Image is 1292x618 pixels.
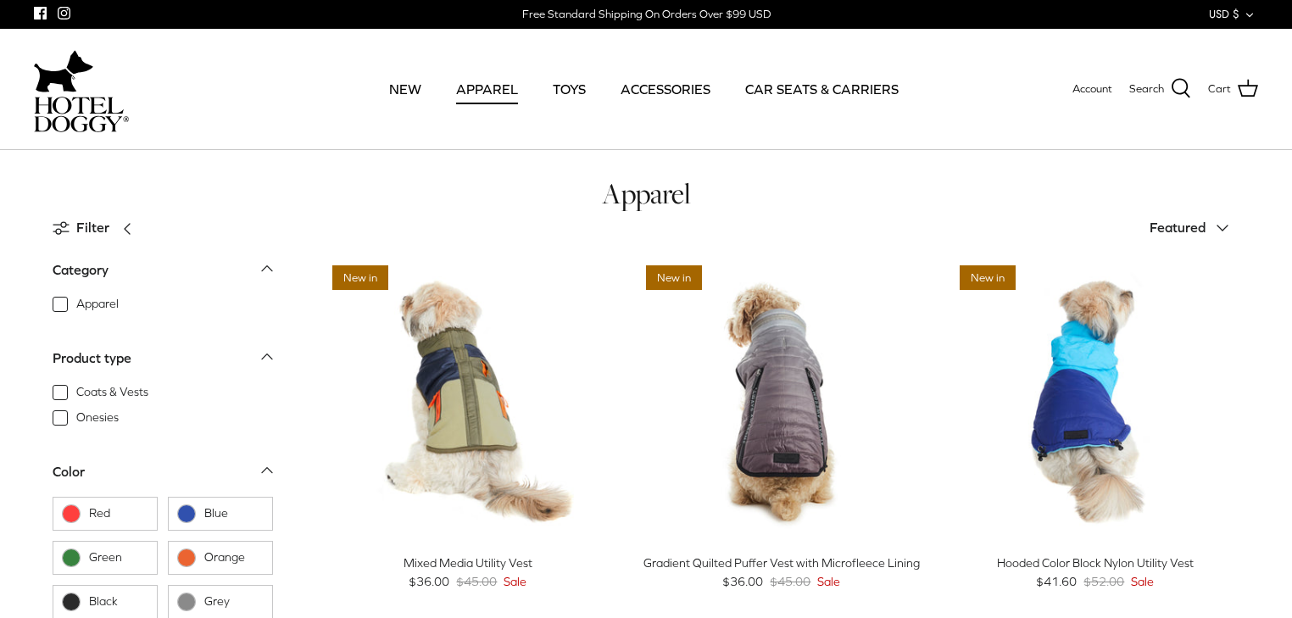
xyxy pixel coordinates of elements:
a: Instagram [58,7,70,19]
span: Cart [1208,81,1231,98]
span: Red [89,505,148,522]
a: Category [53,257,273,295]
button: Featured [1150,209,1239,247]
h1: Apparel [53,175,1239,212]
a: Color [53,459,273,497]
a: Hooded Color Block Nylon Utility Vest $41.60 $52.00 Sale [951,554,1239,592]
a: Hooded Color Block Nylon Utility Vest [951,257,1239,545]
span: Sale [817,572,840,591]
span: Green [89,549,148,566]
span: Search [1129,81,1164,98]
span: Sale [1131,572,1154,591]
span: $45.00 [770,572,810,591]
div: Mixed Media Utility Vest [324,554,612,572]
a: APPAREL [441,60,533,118]
a: Free Standard Shipping On Orders Over $99 USD [522,2,771,27]
div: Hooded Color Block Nylon Utility Vest [951,554,1239,572]
span: $36.00 [409,572,449,591]
a: hoteldoggycom [34,46,129,132]
div: Free Standard Shipping On Orders Over $99 USD [522,7,771,22]
span: Sale [504,572,526,591]
a: NEW [374,60,437,118]
a: Mixed Media Utility Vest [324,257,612,545]
span: Apparel [76,296,119,313]
span: $45.00 [456,572,497,591]
a: Mixed Media Utility Vest $36.00 $45.00 Sale [324,554,612,592]
span: Coats & Vests [76,384,148,401]
a: Search [1129,78,1191,100]
span: Black [89,593,148,610]
a: CAR SEATS & CARRIERS [730,60,914,118]
div: Category [53,259,109,281]
div: Primary navigation [252,60,1035,118]
a: Gradient Quilted Puffer Vest with Microfleece Lining [638,257,926,545]
span: Grey [204,593,264,610]
span: New in [960,265,1016,290]
span: $52.00 [1083,572,1124,591]
span: Onesies [76,409,119,426]
span: Filter [76,217,109,239]
a: Filter [53,208,143,248]
div: Gradient Quilted Puffer Vest with Microfleece Lining [638,554,926,572]
a: TOYS [537,60,601,118]
div: Product type [53,348,131,370]
a: Cart [1208,78,1258,100]
div: Color [53,461,85,483]
a: Facebook [34,7,47,19]
a: ACCESSORIES [605,60,726,118]
span: New in [332,265,388,290]
span: New in [646,265,702,290]
a: Gradient Quilted Puffer Vest with Microfleece Lining $36.00 $45.00 Sale [638,554,926,592]
span: Featured [1150,220,1206,235]
img: dog-icon.svg [34,46,93,97]
img: hoteldoggycom [34,97,129,132]
a: Product type [53,345,273,383]
span: Blue [204,505,264,522]
span: $41.60 [1036,572,1077,591]
a: Account [1072,81,1112,98]
span: Account [1072,82,1112,95]
span: Orange [204,549,264,566]
span: $36.00 [722,572,763,591]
